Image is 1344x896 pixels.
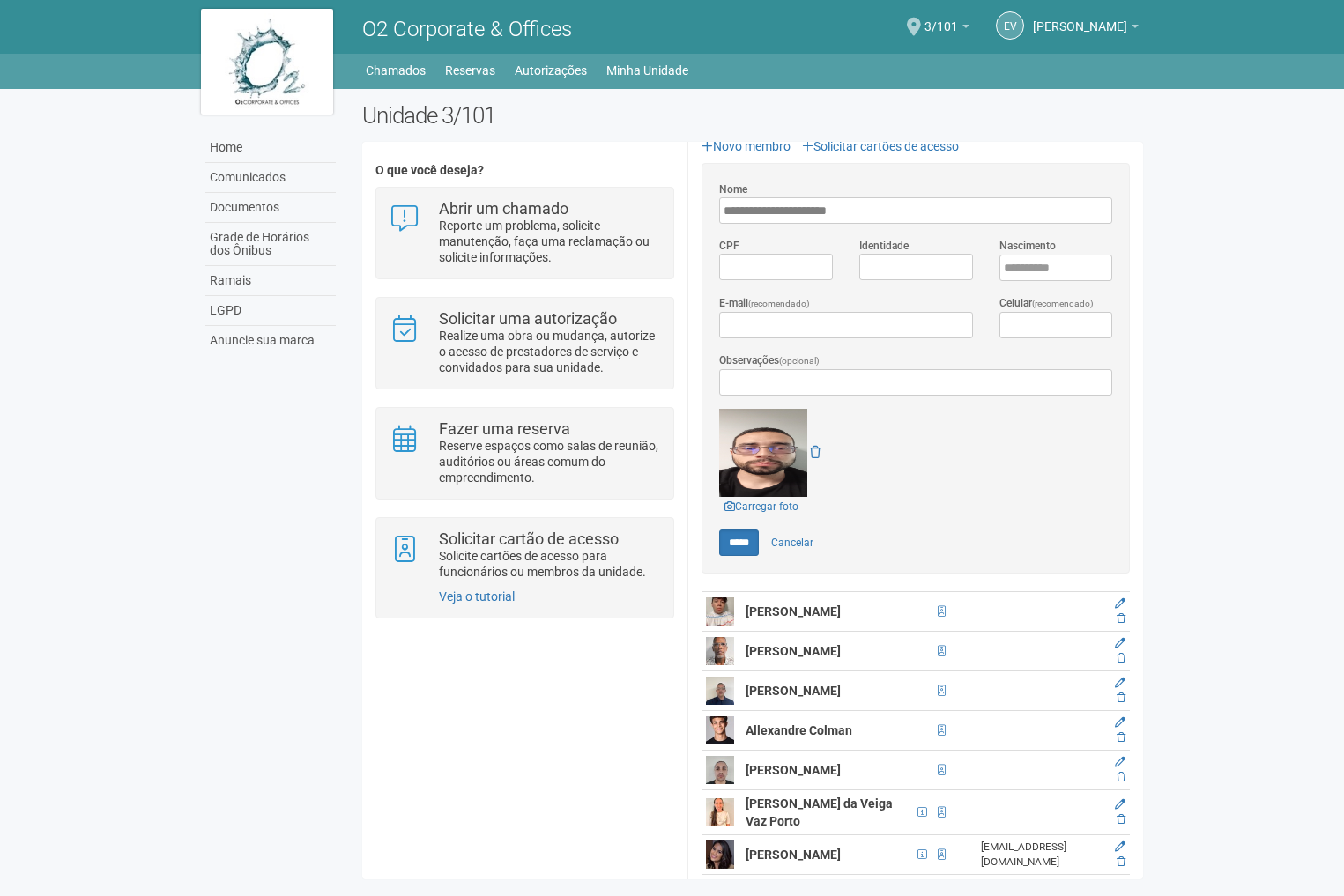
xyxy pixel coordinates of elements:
[201,9,333,115] img: logo.jpg
[1115,840,1125,853] a: Editar membro
[706,677,734,705] img: user.png
[439,328,660,375] p: Realize uma obra ou mudança, autorize o acesso de prestadores de serviço e convidados para sua un...
[746,723,852,737] strong: Allexandre Colman
[859,238,909,254] label: Identidade
[1115,597,1125,610] a: Editar membro
[1033,22,1139,36] a: [PERSON_NAME]
[996,11,1024,40] a: EV
[205,193,336,223] a: Documentos
[362,17,572,41] span: O2 Corporate & Offices
[719,409,807,497] img: GetFile
[439,218,660,265] p: Reporte um problema, solicite manutenção, faça uma reclamação ou solicite informações.
[606,58,688,83] a: Minha Unidade
[445,58,495,83] a: Reservas
[390,201,660,265] a: Abrir um chamado Reporte um problema, solicite manutenção, faça uma reclamação ou solicite inform...
[746,763,841,777] strong: [PERSON_NAME]
[810,445,821,459] a: Remover
[702,139,791,153] a: Novo membro
[1115,637,1125,649] a: Editar membro
[366,58,426,83] a: Chamados
[362,102,1144,129] h2: Unidade 3/101
[719,295,810,312] label: E-mail
[746,848,841,862] strong: [PERSON_NAME]
[719,181,747,197] label: Nome
[746,796,893,828] strong: [PERSON_NAME] da Veiga Vaz Porto
[1115,798,1125,811] a: Editar membro
[1117,652,1125,664] a: Excluir membro
[205,266,336,296] a: Ramais
[746,684,841,698] strong: [PERSON_NAME]
[924,3,958,33] span: 3/101
[1115,716,1125,729] a: Editar membro
[439,589,515,604] a: Veja o tutorial
[439,309,617,328] strong: Solicitar uma autorização
[761,529,823,556] a: Cancelar
[205,133,336,163] a: Home
[706,756,734,784] img: user.png
[748,299,810,308] span: (recomendado)
[439,438,660,485] p: Reserve espaços como salas de reunião, auditórios ou áreas comum do empreendimento.
[746,644,841,658] strong: [PERSON_NAME]
[706,716,734,744] img: user.png
[779,356,820,366] span: (opcional)
[390,421,660,485] a: Fazer uma reserva Reserve espaços como salas de reunião, auditórios ou áreas comum do empreendime...
[706,637,734,665] img: user.png
[390,311,660,375] a: Solicitar uma autorização Realize uma obra ou mudança, autorize o acesso de prestadores de serviç...
[375,164,674,177] h4: O que você deseja?
[1117,855,1125,868] a: Excluir membro
[1032,299,1094,308] span: (recomendado)
[1117,771,1125,783] a: Excluir membro
[924,22,969,36] a: 3/101
[981,840,1102,870] div: [EMAIL_ADDRESS][DOMAIN_NAME]
[1117,813,1125,826] a: Excluir membro
[1117,731,1125,744] a: Excluir membro
[205,163,336,193] a: Comunicados
[515,58,587,83] a: Autorizações
[205,296,336,326] a: LGPD
[706,840,734,869] img: user.png
[1117,692,1125,704] a: Excluir membro
[439,548,660,580] p: Solicite cartões de acesso para funcionários ou membros da unidade.
[706,798,734,826] img: user.png
[390,531,660,580] a: Solicitar cartão de acesso Solicite cartões de acesso para funcionários ou membros da unidade.
[802,139,959,153] a: Solicitar cartões de acesso
[719,352,820,369] label: Observações
[439,529,619,548] strong: Solicitar cartão de acesso
[719,238,739,254] label: CPF
[439,419,570,438] strong: Fazer uma reserva
[999,238,1056,254] label: Nascimento
[205,223,336,266] a: Grade de Horários dos Ônibus
[1115,756,1125,768] a: Editar membro
[205,326,336,355] a: Anuncie sua marca
[439,199,568,218] strong: Abrir um chamado
[1117,612,1125,625] a: Excluir membro
[706,597,734,626] img: user.png
[1033,3,1127,33] span: Eduany Vidal
[1115,677,1125,689] a: Editar membro
[746,604,841,618] strong: [PERSON_NAME]
[999,295,1094,312] label: Celular
[719,497,804,516] a: Carregar foto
